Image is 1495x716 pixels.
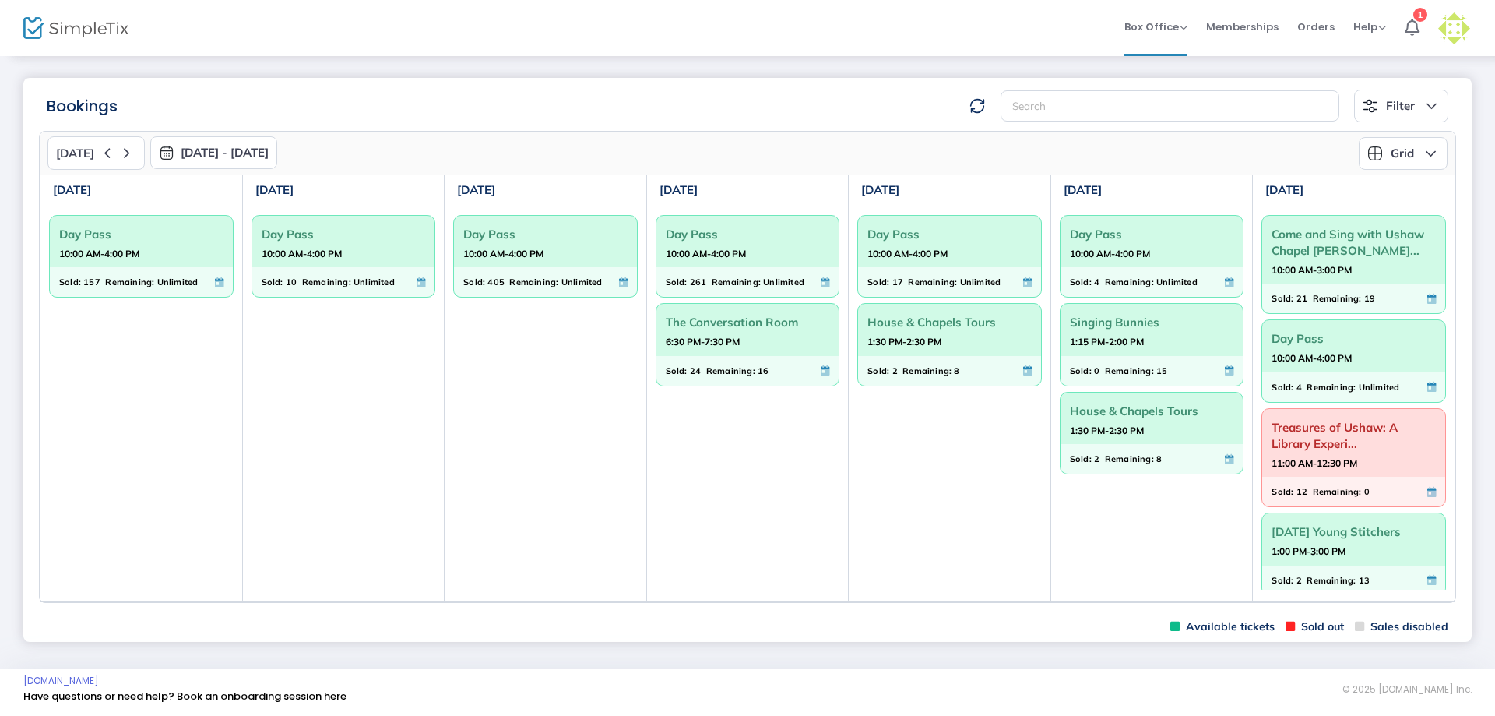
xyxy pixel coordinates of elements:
[40,175,243,206] th: [DATE]
[1105,273,1154,291] span: Remaining:
[463,244,543,263] strong: 10:00 AM-4:00 PM
[666,244,746,263] strong: 10:00 AM-4:00 PM
[1355,619,1448,634] span: Sales disabled
[867,310,1032,334] span: House & Chapels Tours
[690,362,701,379] span: 24
[1307,379,1356,396] span: Remaining:
[509,273,558,291] span: Remaining:
[105,273,154,291] span: Remaining:
[1296,572,1302,589] span: 2
[1272,483,1293,500] span: Sold:
[969,98,985,114] img: refresh-data
[1286,619,1344,634] span: Sold out
[1272,379,1293,396] span: Sold:
[892,273,903,291] span: 17
[1070,310,1234,334] span: Singing Bunnies
[1253,175,1455,206] th: [DATE]
[1105,362,1154,379] span: Remaining:
[59,244,139,263] strong: 10:00 AM-4:00 PM
[1359,137,1448,170] button: Grid
[1354,90,1448,122] button: Filter
[1070,273,1092,291] span: Sold:
[1364,483,1370,500] span: 0
[1367,146,1383,161] img: grid
[666,273,688,291] span: Sold:
[666,362,688,379] span: Sold:
[56,146,94,160] span: [DATE]
[1272,453,1357,473] strong: 11:00 AM-12:30 PM
[262,244,342,263] strong: 10:00 AM-4:00 PM
[706,362,755,379] span: Remaining:
[23,675,99,687] a: [DOMAIN_NAME]
[1272,348,1352,368] strong: 10:00 AM-4:00 PM
[23,689,346,704] a: Have questions or need help? Book an onboarding session here
[1272,415,1436,456] span: Treasures of Ushaw: A Library Experi...
[302,273,351,291] span: Remaining:
[1359,572,1370,589] span: 13
[954,362,959,379] span: 8
[892,362,898,379] span: 2
[1094,362,1099,379] span: 0
[1272,222,1436,263] span: Come and Sing with Ushaw Chapel [PERSON_NAME]...
[690,273,707,291] span: 261
[1156,273,1198,291] span: Unlimited
[867,273,889,291] span: Sold:
[867,332,941,351] strong: 1:30 PM-2:30 PM
[666,310,830,334] span: The Conversation Room
[159,145,174,160] img: monthly
[1307,572,1356,589] span: Remaining:
[1363,98,1378,114] img: filter
[1070,362,1092,379] span: Sold:
[83,273,100,291] span: 157
[242,175,445,206] th: [DATE]
[1170,619,1275,634] span: Available tickets
[262,222,426,246] span: Day Pass
[1124,19,1187,34] span: Box Office
[1105,450,1154,467] span: Remaining:
[763,273,804,291] span: Unlimited
[1272,326,1436,351] span: Day Pass
[1359,379,1400,396] span: Unlimited
[150,136,277,169] button: [DATE] - [DATE]
[849,175,1051,206] th: [DATE]
[1353,19,1386,34] span: Help
[1413,8,1427,22] div: 1
[1272,520,1436,544] span: [DATE] Young Stitchers
[1070,332,1144,351] strong: 1:15 PM-2:00 PM
[561,273,603,291] span: Unlimited
[262,273,283,291] span: Sold:
[908,273,957,291] span: Remaining:
[1313,483,1362,500] span: Remaining:
[59,273,81,291] span: Sold:
[1050,175,1253,206] th: [DATE]
[1156,362,1167,379] span: 15
[1296,483,1307,500] span: 12
[867,362,889,379] span: Sold:
[463,222,628,246] span: Day Pass
[1297,7,1335,47] span: Orders
[1070,399,1234,423] span: House & Chapels Tours
[1070,222,1234,246] span: Day Pass
[286,273,297,291] span: 10
[487,273,505,291] span: 405
[1094,273,1099,291] span: 4
[1272,572,1293,589] span: Sold:
[1206,7,1279,47] span: Memberships
[902,362,952,379] span: Remaining:
[1364,290,1375,307] span: 19
[59,222,223,246] span: Day Pass
[646,175,849,206] th: [DATE]
[758,362,769,379] span: 16
[1342,683,1472,696] span: © 2025 [DOMAIN_NAME] Inc.
[1272,260,1352,280] strong: 10:00 AM-3:00 PM
[354,273,395,291] span: Unlimited
[1272,541,1345,561] strong: 1:00 PM-3:00 PM
[1001,90,1339,122] input: Search
[445,175,647,206] th: [DATE]
[1070,244,1150,263] strong: 10:00 AM-4:00 PM
[157,273,199,291] span: Unlimited
[463,273,485,291] span: Sold:
[867,244,948,263] strong: 10:00 AM-4:00 PM
[47,94,118,118] m-panel-title: Bookings
[1070,450,1092,467] span: Sold:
